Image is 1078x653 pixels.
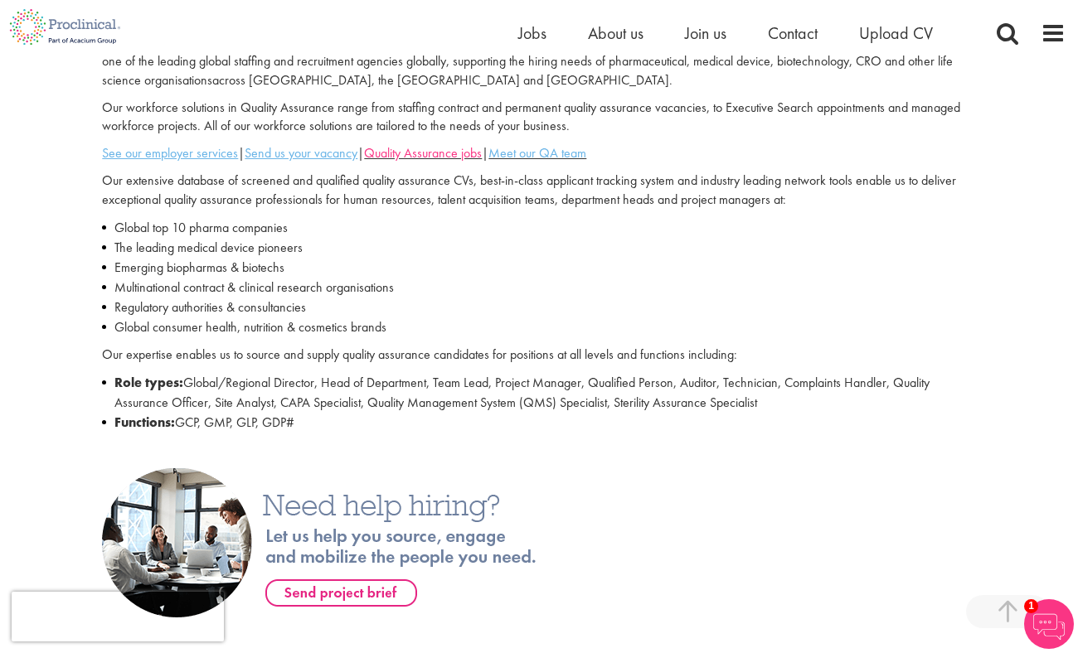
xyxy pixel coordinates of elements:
strong: Role types: [114,374,183,391]
li: Multinational contract & clinical research organisations [102,278,975,297]
a: Quality Assurance jobs [364,144,482,162]
a: Upload CV [859,22,933,44]
img: Chatbot [1024,599,1074,649]
span: Our workforce solutions in Quality Assurance range from staffing contract and permanent quality a... [102,99,960,135]
p: Our extensive database of screened and qualified quality assurance CVs, best-in-class applicant t... [102,172,975,210]
a: Contact [768,22,818,44]
a: See our employer services [102,144,238,162]
a: About us [588,22,643,44]
li: Global consumer health, nutrition & cosmetics brands [102,317,975,337]
p: Our expertise enables us to source and supply quality assurance candidates for positions at all l... [102,346,975,365]
li: Global top 10 pharma companies [102,218,975,238]
li: Regulatory authorities & consultancies [102,297,975,317]
li: Global/Regional Director, Head of Department, Team Lead, Project Manager, Qualified Person, Audit... [102,373,975,413]
li: GCP, GMP, GLP, GDP# [102,413,975,433]
span: across [GEOGRAPHIC_DATA], the [GEOGRAPHIC_DATA] and [GEOGRAPHIC_DATA]. [212,71,673,89]
li: The leading medical device pioneers [102,238,975,258]
a: Jobs [518,22,546,44]
iframe: reCAPTCHA [12,592,224,641]
a: Meet our QA team [488,144,586,162]
span: 1 [1024,599,1038,613]
p: | | | [102,144,975,163]
a: Join us [685,22,726,44]
strong: Functions: [114,414,175,431]
a: Send us your vacancy [245,144,357,162]
li: Emerging biopharmas & biotechs [102,258,975,278]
